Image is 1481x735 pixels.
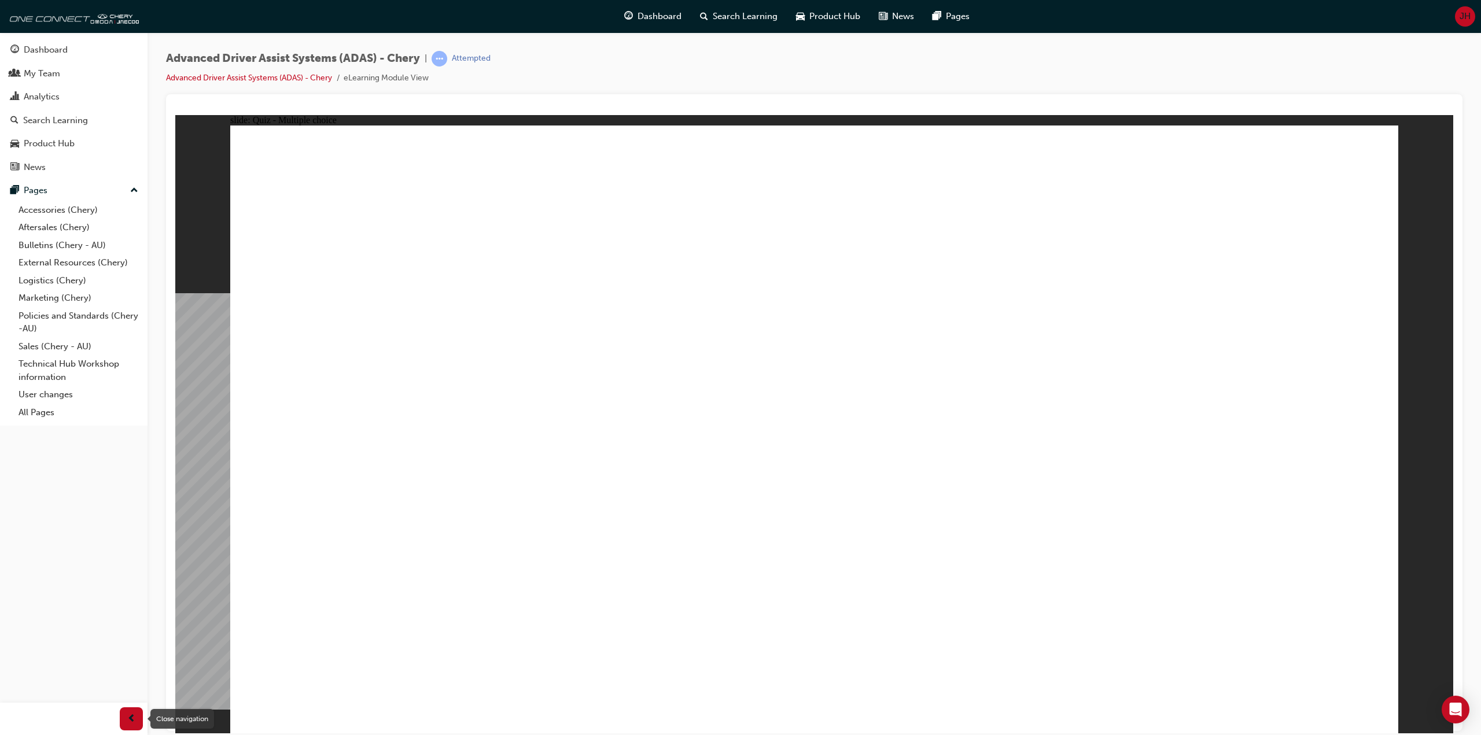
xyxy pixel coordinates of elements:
button: DashboardMy TeamAnalyticsSearch LearningProduct HubNews [5,37,143,180]
span: News [892,10,914,23]
a: Sales (Chery - AU) [14,338,143,356]
div: Dashboard [24,43,68,57]
a: Advanced Driver Assist Systems (ADAS) - Chery [166,73,332,83]
div: Product Hub [24,137,75,150]
a: User changes [14,386,143,404]
div: Attempted [452,53,491,64]
span: | [425,52,427,65]
span: Product Hub [809,10,860,23]
a: All Pages [14,404,143,422]
a: Technical Hub Workshop information [14,355,143,386]
a: Search Learning [5,110,143,131]
span: pages-icon [933,9,941,24]
span: Search Learning [713,10,778,23]
span: guage-icon [10,45,19,56]
span: prev-icon [127,712,136,726]
button: Pages [5,180,143,201]
a: Product Hub [5,133,143,154]
div: News [24,161,46,174]
span: search-icon [10,116,19,126]
a: search-iconSearch Learning [691,5,787,28]
span: Advanced Driver Assist Systems (ADAS) - Chery [166,52,420,65]
span: Dashboard [638,10,681,23]
span: learningRecordVerb_ATTEMPT-icon [432,51,447,67]
img: oneconnect [6,5,139,28]
span: car-icon [10,139,19,149]
a: News [5,157,143,178]
span: car-icon [796,9,805,24]
a: guage-iconDashboard [615,5,691,28]
button: JH [1455,6,1475,27]
a: car-iconProduct Hub [787,5,870,28]
a: External Resources (Chery) [14,254,143,272]
div: Close navigation [150,709,214,729]
span: guage-icon [624,9,633,24]
span: chart-icon [10,92,19,102]
a: Dashboard [5,39,143,61]
div: Open Intercom Messenger [1442,696,1469,723]
span: up-icon [130,183,138,198]
a: My Team [5,63,143,84]
span: news-icon [10,162,19,173]
a: Accessories (Chery) [14,201,143,219]
a: Marketing (Chery) [14,289,143,307]
div: Search Learning [23,114,88,127]
div: My Team [24,67,60,80]
a: Analytics [5,86,143,108]
span: Pages [946,10,970,23]
div: Analytics [24,90,60,104]
span: people-icon [10,69,19,79]
a: Policies and Standards (Chery -AU) [14,307,143,338]
a: news-iconNews [870,5,923,28]
div: Pages [24,184,47,197]
span: search-icon [700,9,708,24]
span: pages-icon [10,186,19,196]
span: news-icon [879,9,887,24]
li: eLearning Module View [344,72,429,85]
a: pages-iconPages [923,5,979,28]
a: Logistics (Chery) [14,272,143,290]
a: Bulletins (Chery - AU) [14,237,143,254]
span: JH [1460,10,1471,23]
a: Aftersales (Chery) [14,219,143,237]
